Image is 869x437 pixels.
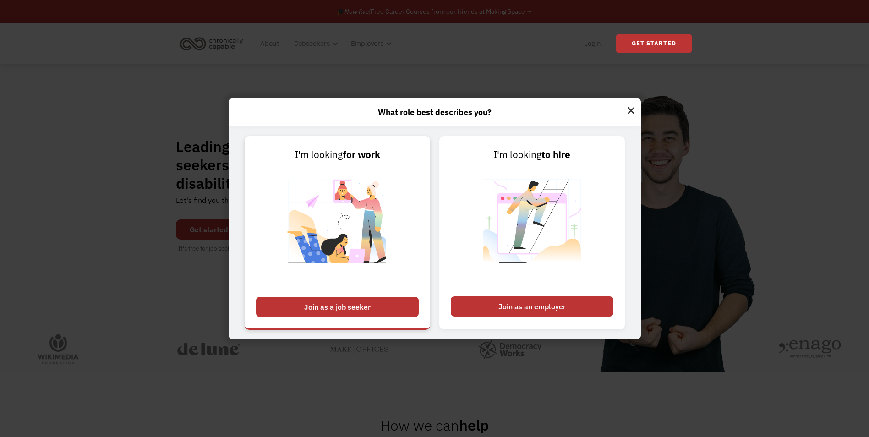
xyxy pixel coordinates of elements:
[245,136,430,329] a: I'm lookingfor workJoin as a job seeker
[256,147,419,162] div: I'm looking
[345,29,394,58] div: Employers
[451,296,613,317] div: Join as an employer
[351,38,383,49] div: Employers
[579,29,607,58] a: Login
[451,147,613,162] div: I'm looking
[177,33,250,54] a: home
[255,29,284,58] a: About
[280,162,394,292] img: Chronically Capable Personalized Job Matching
[616,34,692,53] a: Get Started
[289,29,341,58] div: Jobseekers
[378,107,492,117] strong: What role best describes you?
[177,33,246,54] img: Chronically Capable logo
[439,136,625,329] a: I'm lookingto hireJoin as an employer
[295,38,330,49] div: Jobseekers
[541,148,570,161] strong: to hire
[256,297,419,317] div: Join as a job seeker
[343,148,380,161] strong: for work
